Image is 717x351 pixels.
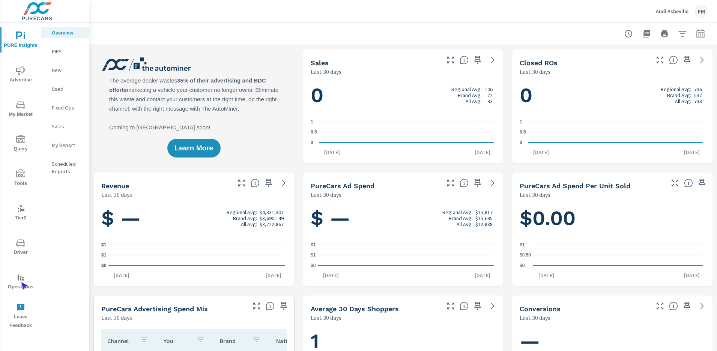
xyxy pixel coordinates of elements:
[101,190,132,199] p: Last 30 days
[41,27,89,38] div: Overview
[101,263,107,268] text: $0
[533,271,559,279] p: [DATE]
[311,263,316,268] text: $0
[41,121,89,132] div: Sales
[233,215,257,221] p: Brand Avg:
[679,148,705,156] p: [DATE]
[669,55,678,64] span: Number of Repair Orders Closed by the selected dealership group over the selected time range. [So...
[520,59,558,67] h5: Closed ROs
[311,182,374,190] h5: PureCars Ad Spend
[445,177,457,189] button: Make Fullscreen
[487,54,499,66] a: See more details in report
[661,86,691,92] p: Regional Avg:
[487,300,499,312] a: See more details in report
[681,54,693,66] span: Save this to your personalized report
[52,85,83,93] p: Used
[445,300,457,312] button: Make Fullscreen
[694,98,702,104] p: 733
[278,177,290,189] a: See more details in report
[520,119,522,124] text: 1
[696,54,708,66] a: See more details in report
[445,54,457,66] button: Make Fullscreen
[694,86,702,92] p: 736
[52,123,83,130] p: Sales
[442,209,473,215] p: Regional Avg:
[251,300,263,312] button: Make Fullscreen
[101,205,287,231] h1: $ —
[52,141,83,149] p: My Report
[263,177,275,189] span: Save this to your personalized report
[693,26,708,41] button: Select Date Range
[475,221,493,227] p: $12,888
[108,271,135,279] p: [DATE]
[487,177,499,189] a: See more details in report
[52,104,83,111] p: Fixed Ops
[520,82,705,108] h1: 0
[469,148,496,156] p: [DATE]
[311,190,341,199] p: Last 30 days
[101,253,107,258] text: $1
[52,160,83,175] p: Scheduled Reports
[311,140,313,145] text: 0
[3,100,39,119] span: My Market
[260,221,284,227] p: $3,722,867
[675,98,691,104] p: All Avg:
[41,102,89,113] div: Fixed Ops
[251,178,260,187] span: Total sales revenue over the selected date range. [Source: This data is sourced from the dealer’s...
[220,337,246,345] p: Brand
[164,337,190,345] p: You
[41,139,89,151] div: My Report
[528,148,554,156] p: [DATE]
[449,215,473,221] p: Brand Avg:
[319,148,345,156] p: [DATE]
[520,130,526,135] text: 0.5
[311,59,329,67] h5: Sales
[266,301,275,310] span: This table looks at how you compare to the amount of budget you spend per channel as opposed to y...
[311,205,496,231] h1: $ —
[3,273,39,291] span: Operations
[3,238,39,257] span: Driver
[227,209,257,215] p: Regional Avg:
[669,177,681,189] button: Make Fullscreen
[311,305,399,313] h5: Average 30 Days Shoppers
[667,92,691,98] p: Brand Avg:
[101,313,132,322] p: Last 30 days
[52,66,83,74] p: New
[520,140,522,145] text: 0
[52,48,83,55] p: PIPA
[472,177,484,189] span: Save this to your personalized report
[472,300,484,312] span: Save this to your personalized report
[457,221,473,227] p: All Avg:
[311,67,341,76] p: Last 30 days
[520,182,630,190] h5: PureCars Ad Spend Per Unit Sold
[520,67,550,76] p: Last 30 days
[520,242,525,247] text: $1
[520,305,561,313] h5: Conversions
[681,300,693,312] span: Save this to your personalized report
[487,98,493,104] p: 93
[466,98,482,104] p: All Avg:
[101,182,129,190] h5: Revenue
[460,178,469,187] span: Total cost of media for all PureCars channels for the selected dealership group over the selected...
[311,119,313,124] text: 1
[3,169,39,188] span: Tools
[654,54,666,66] button: Make Fullscreen
[175,145,213,151] span: Learn More
[41,83,89,94] div: Used
[3,135,39,153] span: Query
[241,221,257,227] p: All Avg:
[101,305,208,313] h5: PureCars Advertising Spend Mix
[311,82,496,108] h1: 0
[694,4,708,18] div: FM
[520,190,550,199] p: Last 30 days
[451,86,482,92] p: Regional Avg:
[669,301,678,310] span: The number of dealer-specified goals completed by a visitor. [Source: This data is provided by th...
[694,92,702,98] p: 537
[485,86,493,92] p: 106
[487,92,493,98] p: 72
[276,337,302,345] p: National
[679,271,705,279] p: [DATE]
[260,209,284,215] p: $4,331,307
[311,242,316,247] text: $1
[311,313,341,322] p: Last 30 days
